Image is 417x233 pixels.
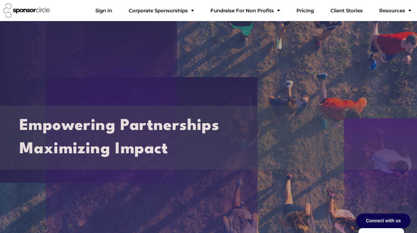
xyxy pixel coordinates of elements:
[90,4,416,17] nav: Menu
[90,4,117,17] a: Sign In
[205,4,285,17] a: Fundraise For Non ProfitsMenu Toggle
[325,4,368,17] a: Client Stories
[374,4,416,17] a: Resources
[123,4,199,17] a: Corporate SponsorshipsMenu Toggle
[3,3,50,18] img: Sponsor Circle logo
[291,4,319,17] a: Pricing
[356,214,411,228] div: Connect with us
[19,114,398,161] h2: Empowering Partnerships Maximizing Impact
